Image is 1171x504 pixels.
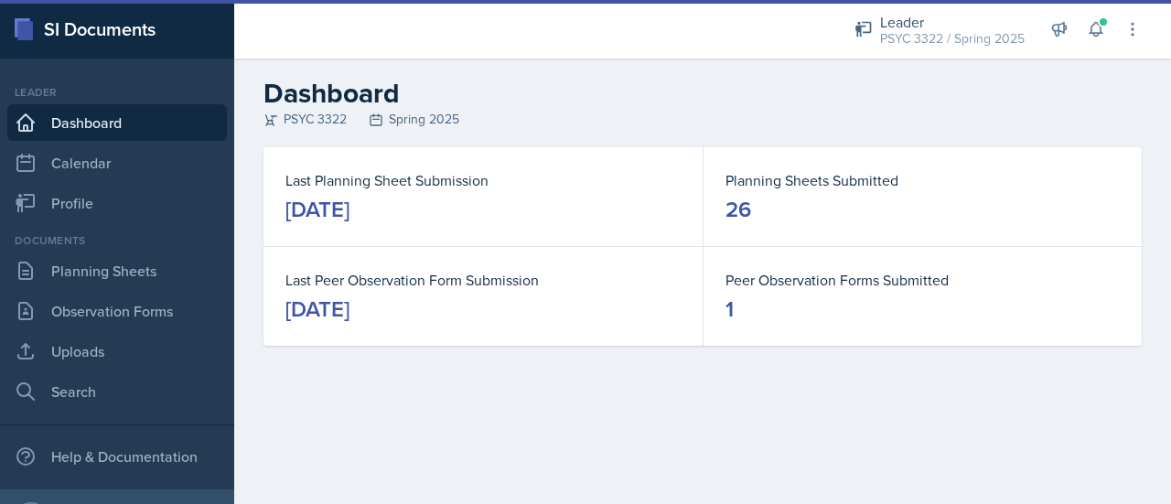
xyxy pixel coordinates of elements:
div: Documents [7,232,227,249]
dt: Planning Sheets Submitted [725,169,1120,191]
a: Observation Forms [7,293,227,329]
a: Uploads [7,333,227,370]
a: Search [7,373,227,410]
div: [DATE] [285,295,349,324]
dt: Last Planning Sheet Submission [285,169,681,191]
div: Leader [880,11,1025,33]
dt: Last Peer Observation Form Submission [285,269,681,291]
a: Dashboard [7,104,227,141]
h2: Dashboard [263,77,1142,110]
dt: Peer Observation Forms Submitted [725,269,1120,291]
a: Planning Sheets [7,252,227,289]
div: [DATE] [285,195,349,224]
div: 26 [725,195,751,224]
div: Leader [7,84,227,101]
div: 1 [725,295,734,324]
a: Calendar [7,145,227,181]
a: Profile [7,185,227,221]
div: Help & Documentation [7,438,227,475]
div: PSYC 3322 / Spring 2025 [880,29,1025,48]
div: PSYC 3322 Spring 2025 [263,110,1142,129]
